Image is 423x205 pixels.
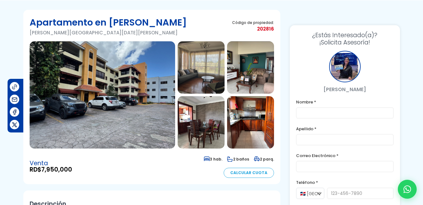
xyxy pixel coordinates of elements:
img: Compartir [11,121,18,128]
img: Apartamento en Herrera [227,41,274,94]
span: 3 hab. [204,156,222,162]
span: 7,950,000 [41,165,72,174]
div: PATRICIA LEYBA [329,51,361,82]
span: Venta [30,160,72,167]
span: 2 baños [227,156,249,162]
p: [PERSON_NAME] [296,85,394,93]
img: Apartamento en Herrera [178,96,225,149]
img: Compartir [11,96,18,103]
label: Teléfono * [296,179,394,186]
span: 2 parq. [254,156,274,162]
img: Compartir [11,109,18,115]
img: Apartamento en Herrera [178,41,225,94]
img: Apartamento en Herrera [30,41,175,149]
span: ¿Estás Interesado(a)? [296,32,394,39]
label: Apellido * [296,125,394,133]
img: Apartamento en Herrera [227,96,274,149]
span: RD$ [30,167,72,173]
img: Compartir [11,84,18,90]
p: [PERSON_NAME][GEOGRAPHIC_DATA][DATE][PERSON_NAME] [30,29,187,37]
a: Calcular Cuota [224,168,274,178]
label: Nombre * [296,98,394,106]
span: Código de propiedad: [232,20,274,25]
h3: ¡Solicita Asesoría! [296,32,394,46]
input: 123-456-7890 [327,188,394,199]
h1: Apartamento en [PERSON_NAME] [30,16,187,29]
span: 202816 [232,25,274,33]
label: Correo Electrónico * [296,152,394,160]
